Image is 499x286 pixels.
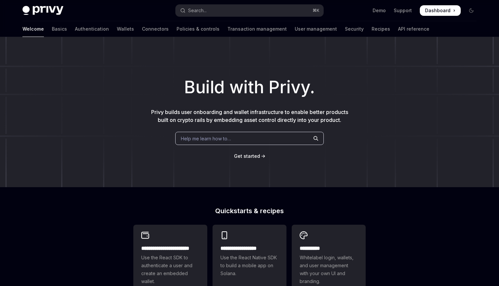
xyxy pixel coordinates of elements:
a: Policies & controls [177,21,219,37]
a: Recipes [372,21,390,37]
a: User management [295,21,337,37]
a: Connectors [142,21,169,37]
a: Demo [373,7,386,14]
a: Welcome [22,21,44,37]
span: Whitelabel login, wallets, and user management with your own UI and branding. [300,254,358,285]
span: ⌘ K [313,8,319,13]
span: Get started [234,153,260,159]
a: Transaction management [227,21,287,37]
h2: Quickstarts & recipes [133,208,366,214]
h1: Build with Privy. [11,74,488,100]
a: Support [394,7,412,14]
span: Use the React Native SDK to build a mobile app on Solana. [220,254,279,277]
a: Basics [52,21,67,37]
span: Dashboard [425,7,450,14]
a: Security [345,21,364,37]
button: Open search [176,5,323,16]
span: Help me learn how to… [181,135,231,142]
a: API reference [398,21,429,37]
a: Authentication [75,21,109,37]
a: Get started [234,153,260,159]
span: Use the React SDK to authenticate a user and create an embedded wallet. [141,254,199,285]
a: Wallets [117,21,134,37]
span: Privy builds user onboarding and wallet infrastructure to enable better products built on crypto ... [151,109,348,123]
button: Toggle dark mode [466,5,477,16]
img: dark logo [22,6,63,15]
div: Search... [188,7,207,14]
a: Dashboard [420,5,461,16]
